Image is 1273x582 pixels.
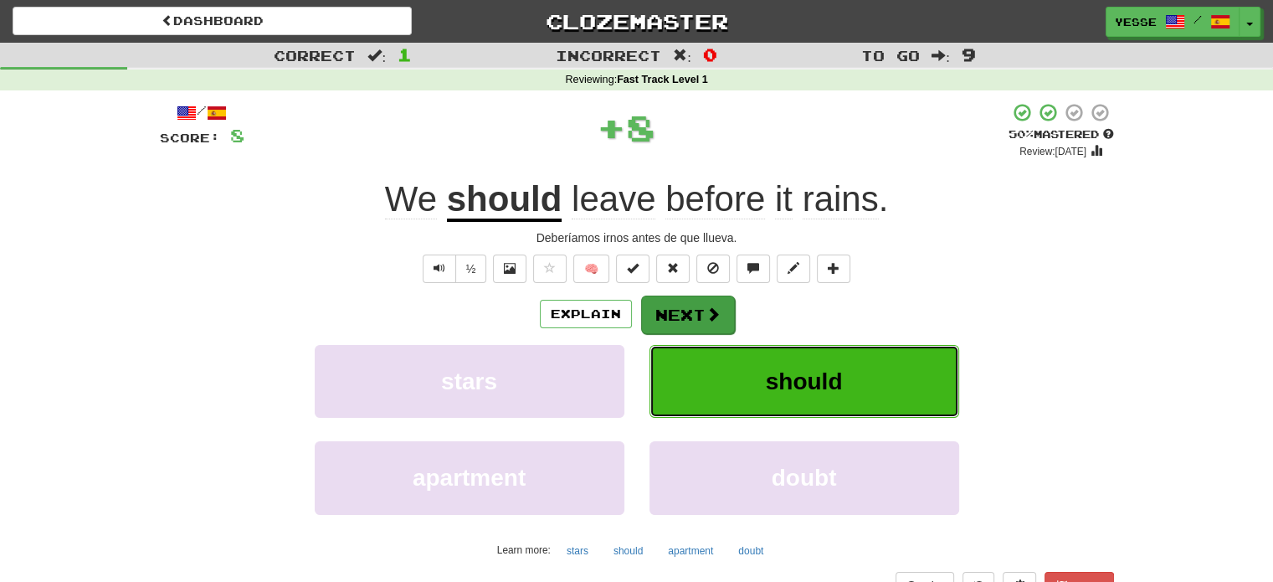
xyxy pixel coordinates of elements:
span: 50 % [1009,127,1034,141]
div: Mastered [1009,127,1114,142]
strong: Fast Track Level 1 [617,74,708,85]
button: apartment [315,441,624,514]
span: 8 [230,125,244,146]
button: should [649,345,959,418]
span: We [385,179,437,219]
span: . [562,179,888,219]
button: apartment [659,538,722,564]
span: 0 [703,44,717,64]
button: doubt [649,441,959,514]
small: Review: [DATE] [1019,146,1086,157]
span: Score: [160,131,220,145]
span: apartment [413,465,526,491]
a: Clozemaster [437,7,836,36]
small: Learn more: [497,544,551,556]
button: Reset to 0% Mastered (alt+r) [656,255,690,283]
button: stars [557,538,598,564]
button: doubt [729,538,773,564]
button: Add to collection (alt+a) [817,255,850,283]
button: Set this sentence to 100% Mastered (alt+m) [616,255,649,283]
span: it [775,179,793,219]
button: should [604,538,652,564]
span: before [665,179,765,219]
a: Yesse / [1106,7,1240,37]
span: leave [572,179,655,219]
span: To go [861,47,920,64]
span: should [766,368,843,394]
button: Explain [540,300,632,328]
button: Discuss sentence (alt+u) [737,255,770,283]
span: 8 [626,106,655,148]
button: Play sentence audio (ctl+space) [423,255,456,283]
button: Next [641,296,735,334]
button: Favorite sentence (alt+f) [533,255,567,283]
a: Dashboard [13,7,412,35]
span: / [1193,13,1202,25]
button: 🧠 [573,255,609,283]
u: should [447,179,562,222]
div: Text-to-speech controls [419,255,487,283]
span: 1 [398,44,412,64]
div: / [160,102,244,123]
span: : [932,49,950,63]
span: doubt [772,465,837,491]
span: 9 [962,44,976,64]
span: Correct [274,47,356,64]
span: rains [803,179,879,219]
button: Show image (alt+x) [493,255,526,283]
span: + [597,102,626,152]
span: stars [441,368,497,394]
span: : [673,49,691,63]
button: stars [315,345,624,418]
button: Edit sentence (alt+d) [777,255,810,283]
span: Yesse [1115,14,1157,29]
span: : [367,49,386,63]
div: Deberíamos irnos antes de que llueva. [160,229,1114,246]
button: ½ [455,255,487,283]
button: Ignore sentence (alt+i) [696,255,730,283]
span: Incorrect [556,47,661,64]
